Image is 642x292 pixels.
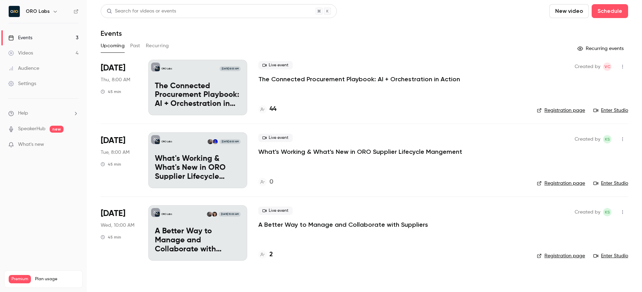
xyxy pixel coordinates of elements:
[50,126,64,133] span: new
[258,250,273,259] a: 2
[101,29,122,37] h1: Events
[537,180,585,187] a: Registration page
[101,60,137,115] div: Oct 16 Thu, 11:00 AM (America/Detroit)
[101,135,125,146] span: [DATE]
[101,62,125,74] span: [DATE]
[258,61,293,69] span: Live event
[18,125,45,133] a: SpeakerHub
[8,34,32,41] div: Events
[101,161,121,167] div: 45 min
[155,82,241,109] p: The Connected Procurement Playbook: AI + Orchestration in Action
[575,135,600,143] span: Created by
[212,212,217,217] img: Aniketh Narayanan
[258,220,428,229] a: A Better Way to Manage and Collaborate with Suppliers
[592,4,628,18] button: Schedule
[603,208,611,216] span: Kelli Stanley
[161,212,172,216] p: ORO Labs
[101,222,134,229] span: Wed, 10:00 AM
[148,132,247,188] a: What's Working & What's New in ORO Supplier Lifecycle MangementORO LabsHrishi KaikiniKelli Stanle...
[269,250,273,259] h4: 2
[603,62,611,71] span: Vlad Croitoru
[269,105,276,114] h4: 44
[219,66,240,71] span: [DATE] 8:00 AM
[258,177,273,187] a: 0
[101,76,130,83] span: Thu, 8:00 AM
[537,252,585,259] a: Registration page
[593,180,628,187] a: Enter Studio
[35,276,78,282] span: Plan usage
[161,67,172,70] p: ORO Labs
[161,140,172,143] p: ORO Labs
[101,89,121,94] div: 45 min
[258,134,293,142] span: Live event
[8,80,36,87] div: Settings
[593,107,628,114] a: Enter Studio
[213,139,218,144] img: Hrishi Kaikini
[146,40,169,51] button: Recurring
[148,205,247,261] a: A Better Way to Manage and Collaborate with SuppliersORO LabsAniketh NarayananKelli Stanley[DATE]...
[107,8,176,15] div: Search for videos or events
[593,252,628,259] a: Enter Studio
[603,135,611,143] span: Kelli Stanley
[8,110,78,117] li: help-dropdown-opener
[537,107,585,114] a: Registration page
[258,75,460,83] a: The Connected Procurement Playbook: AI + Orchestration in Action
[155,155,241,181] p: What's Working & What's New in ORO Supplier Lifecycle Mangement
[101,205,137,261] div: Oct 29 Wed, 12:00 PM (America/Chicago)
[258,207,293,215] span: Live event
[101,149,130,156] span: Tue, 8:00 AM
[258,148,462,156] a: What's Working & What's New in ORO Supplier Lifecycle Mangement
[207,212,212,217] img: Kelli Stanley
[8,50,33,57] div: Videos
[26,8,50,15] h6: ORO Labs
[549,4,589,18] button: New video
[9,275,31,283] span: Premium
[70,142,78,148] iframe: Noticeable Trigger
[605,208,610,216] span: KS
[219,139,240,144] span: [DATE] 8:00 AM
[575,208,600,216] span: Created by
[130,40,140,51] button: Past
[258,105,276,114] a: 44
[575,62,600,71] span: Created by
[269,177,273,187] h4: 0
[18,141,44,148] span: What's new
[101,132,137,188] div: Oct 28 Tue, 10:00 AM (America/Chicago)
[219,212,240,217] span: [DATE] 10:00 AM
[148,60,247,115] a: The Connected Procurement Playbook: AI + Orchestration in ActionORO Labs[DATE] 8:00 AMThe Connect...
[208,139,212,144] img: Kelli Stanley
[605,135,610,143] span: KS
[101,40,125,51] button: Upcoming
[8,65,39,72] div: Audience
[605,62,610,71] span: VC
[101,208,125,219] span: [DATE]
[101,234,121,240] div: 45 min
[9,6,20,17] img: ORO Labs
[155,227,241,254] p: A Better Way to Manage and Collaborate with Suppliers
[574,43,628,54] button: Recurring events
[18,110,28,117] span: Help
